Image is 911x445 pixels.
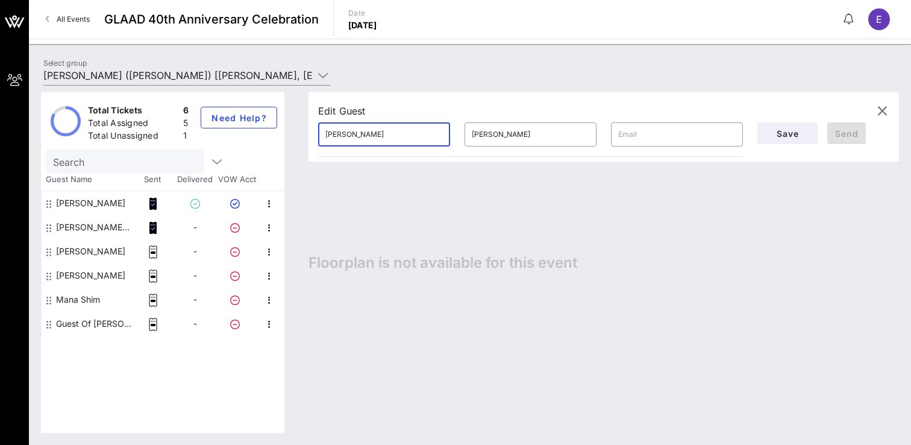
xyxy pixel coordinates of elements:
[174,174,216,186] span: Delivered
[56,312,132,336] div: Guest Of Emily Tisch Sussman
[876,13,882,25] span: E
[348,19,377,31] p: [DATE]
[88,117,178,132] div: Total Assigned
[325,125,443,144] input: First Name*
[183,104,189,119] div: 6
[193,270,197,280] span: -
[56,239,125,264] div: Kari Fleischauer
[757,122,818,144] button: Save
[868,8,890,30] div: E
[472,125,589,144] input: Last Name*
[193,318,197,329] span: -
[56,288,100,312] div: Mana Shim
[57,14,90,24] span: All Events
[618,125,736,144] input: Email
[183,130,189,145] div: 1
[41,174,131,186] span: Guest Name
[308,254,577,272] span: Floorplan is not available for this event
[56,264,125,288] div: Laura Petro
[348,7,377,19] p: Date
[318,103,366,119] div: Edit Guest
[39,10,97,29] a: All Events
[131,174,174,186] span: Sent
[201,107,277,128] button: Need Help?
[43,58,87,68] label: Select group
[767,128,808,139] span: Save
[211,113,267,123] span: Need Help?
[104,10,319,28] span: GLAAD 40th Anniversary Celebration
[216,174,258,186] span: VOW Acct
[88,104,178,119] div: Total Tickets
[193,222,197,232] span: -
[193,246,197,256] span: -
[56,191,125,215] div: Emily Sussman
[56,215,132,239] div: Emma Walley Emily Tisch Sussman
[193,294,197,305] span: -
[88,130,178,145] div: Total Unassigned
[183,117,189,132] div: 5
